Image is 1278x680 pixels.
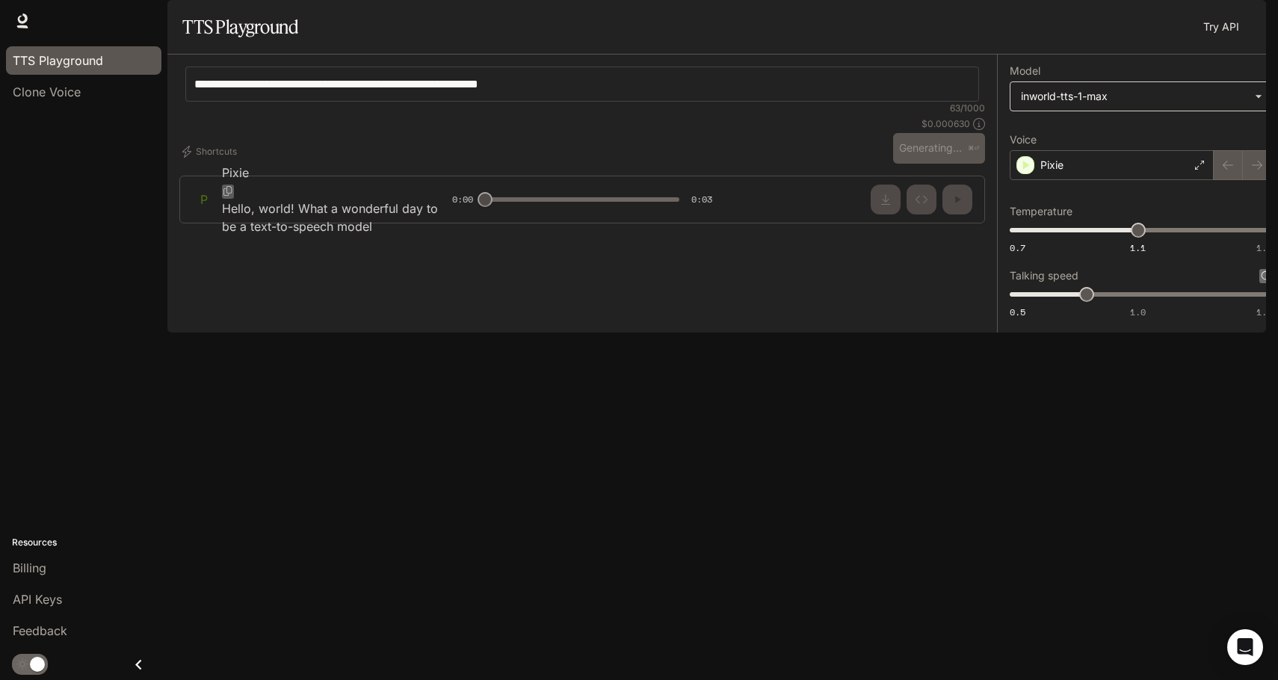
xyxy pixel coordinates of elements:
[182,12,298,42] h1: TTS Playground
[1256,306,1272,318] span: 1.5
[1040,158,1064,173] p: Pixie
[1256,241,1272,254] span: 1.5
[1010,82,1271,111] div: inworld-tts-1-max
[922,117,970,130] p: $ 0.000630
[1010,66,1040,76] p: Model
[1259,269,1272,283] button: Reset to default
[1010,206,1072,217] p: Temperature
[950,102,985,114] p: 63 / 1000
[1010,241,1025,254] span: 0.7
[1010,306,1025,318] span: 0.5
[1130,241,1146,254] span: 1.1
[1130,306,1146,318] span: 1.0
[1227,629,1263,665] div: Open Intercom Messenger
[1197,12,1245,42] a: Try API
[1010,271,1078,281] p: Talking speed
[1021,89,1247,104] div: inworld-tts-1-max
[1010,135,1037,145] p: Voice
[179,140,243,164] button: Shortcuts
